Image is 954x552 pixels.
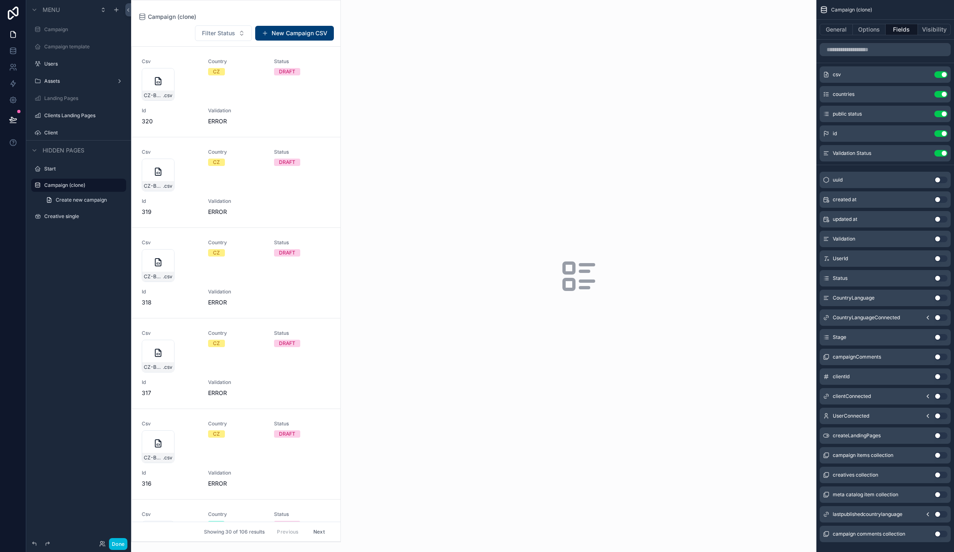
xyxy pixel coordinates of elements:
[833,275,847,282] span: Status
[44,61,121,67] label: Users
[109,538,127,550] button: Done
[833,295,875,301] span: CountryLanguage
[833,334,846,341] span: Stage
[308,525,331,538] button: Next
[833,531,905,537] span: campaign comments collection
[918,24,951,35] button: Visibility
[833,373,850,380] span: clientId
[44,129,121,136] label: Client
[44,26,121,33] label: Campaign
[44,112,121,119] label: Clients Landing Pages
[204,529,265,535] span: Showing 30 of 106 results
[833,354,881,360] span: campaignComments
[833,91,854,98] span: countries
[43,6,60,14] span: Menu
[833,216,857,223] span: updated at
[56,197,107,203] span: Create new campaign
[44,166,121,172] label: Start
[833,236,855,242] span: Validation
[44,78,110,84] label: Assets
[833,71,841,78] span: csv
[853,24,886,35] button: Options
[886,24,918,35] button: Fields
[833,314,900,321] span: CountryLanguageConnected
[43,146,84,154] span: Hidden pages
[44,182,121,189] label: Campaign (clone)
[833,255,848,262] span: UserId
[833,196,857,203] span: created at
[44,213,121,220] label: Creative single
[833,491,898,498] span: meta catalog item collection
[833,177,843,183] span: uuid
[833,432,881,439] span: createLandingPages
[833,393,871,400] span: clientConnected
[833,150,871,157] span: Validation Status
[833,130,837,137] span: id
[44,95,121,102] label: Landing Pages
[820,24,853,35] button: General
[831,7,872,13] span: Campaign (clone)
[833,511,902,518] span: lastpublishedcountrylanguage
[833,452,893,459] span: campaign items collection
[833,111,862,117] span: public status
[833,472,878,478] span: creatives collection
[41,193,126,207] a: Create new campaign
[44,43,121,50] label: Campaign template
[833,413,869,419] span: UserConnected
